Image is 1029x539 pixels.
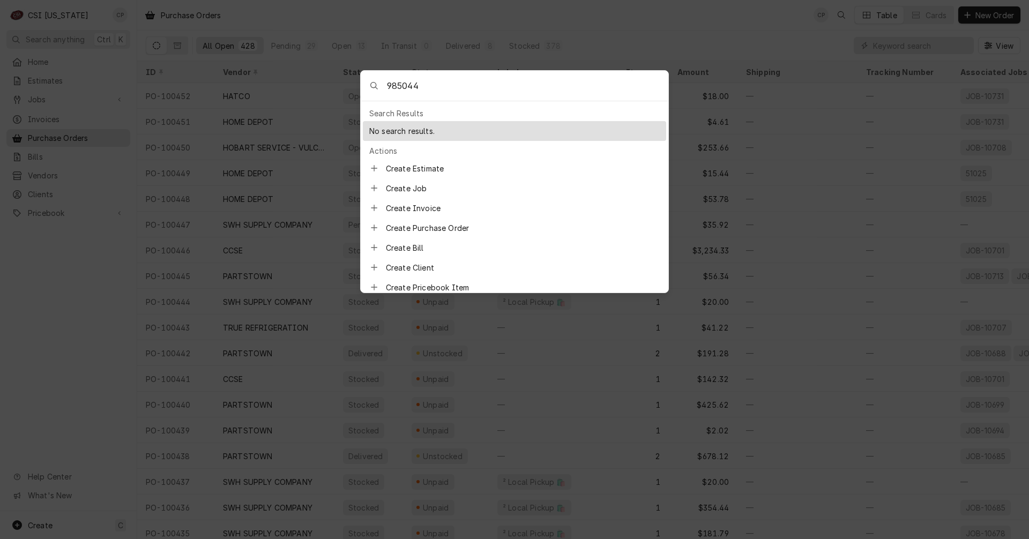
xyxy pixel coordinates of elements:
span: Create Invoice [386,203,660,214]
span: Create Purchase Order [386,222,660,234]
div: Suggestions [363,106,666,474]
span: Create Pricebook Item [386,282,660,293]
span: Create Bill [386,242,660,253]
span: Create Estimate [386,163,660,174]
input: Search anything [387,71,668,101]
div: No search results. [363,121,666,141]
div: Actions [363,143,666,159]
div: Search Results [363,106,666,121]
span: Create Client [386,262,660,273]
span: Create Job [386,183,660,194]
div: Global Command Menu [360,70,669,293]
